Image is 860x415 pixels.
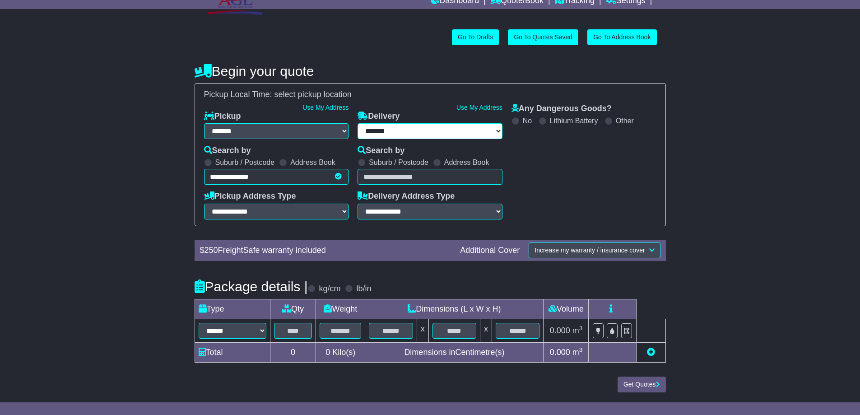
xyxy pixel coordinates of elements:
[200,90,661,100] div: Pickup Local Time:
[195,64,666,79] h4: Begin your quote
[417,319,428,342] td: x
[523,117,532,125] label: No
[270,299,316,319] td: Qty
[356,284,371,294] label: lb/in
[508,29,578,45] a: Go To Quotes Saved
[204,146,251,156] label: Search by
[274,90,352,99] span: select pickup location
[365,342,544,362] td: Dimensions in Centimetre(s)
[204,112,241,121] label: Pickup
[195,279,308,294] h4: Package details |
[205,246,218,255] span: 250
[316,342,365,362] td: Kilo(s)
[616,117,634,125] label: Other
[535,247,645,254] span: Increase my warranty / insurance cover
[195,246,456,256] div: $ FreightSafe warranty included
[456,104,502,111] a: Use My Address
[444,158,489,167] label: Address Book
[365,299,544,319] td: Dimensions (L x W x H)
[204,191,296,201] label: Pickup Address Type
[195,299,270,319] td: Type
[452,29,499,45] a: Go To Drafts
[511,104,612,114] label: Any Dangerous Goods?
[480,319,492,342] td: x
[358,112,400,121] label: Delivery
[618,377,666,392] button: Get Quotes
[319,284,340,294] label: kg/cm
[302,104,349,111] a: Use My Address
[195,342,270,362] td: Total
[572,348,583,357] span: m
[358,191,455,201] label: Delivery Address Type
[529,242,660,258] button: Increase my warranty / insurance cover
[369,158,428,167] label: Suburb / Postcode
[572,326,583,335] span: m
[579,346,583,353] sup: 3
[270,342,316,362] td: 0
[316,299,365,319] td: Weight
[550,326,570,335] span: 0.000
[358,146,404,156] label: Search by
[647,348,655,357] a: Add new item
[456,246,524,256] div: Additional Cover
[587,29,656,45] a: Go To Address Book
[215,158,275,167] label: Suburb / Postcode
[550,348,570,357] span: 0.000
[544,299,589,319] td: Volume
[579,325,583,331] sup: 3
[325,348,330,357] span: 0
[550,117,598,125] label: Lithium Battery
[290,158,335,167] label: Address Book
